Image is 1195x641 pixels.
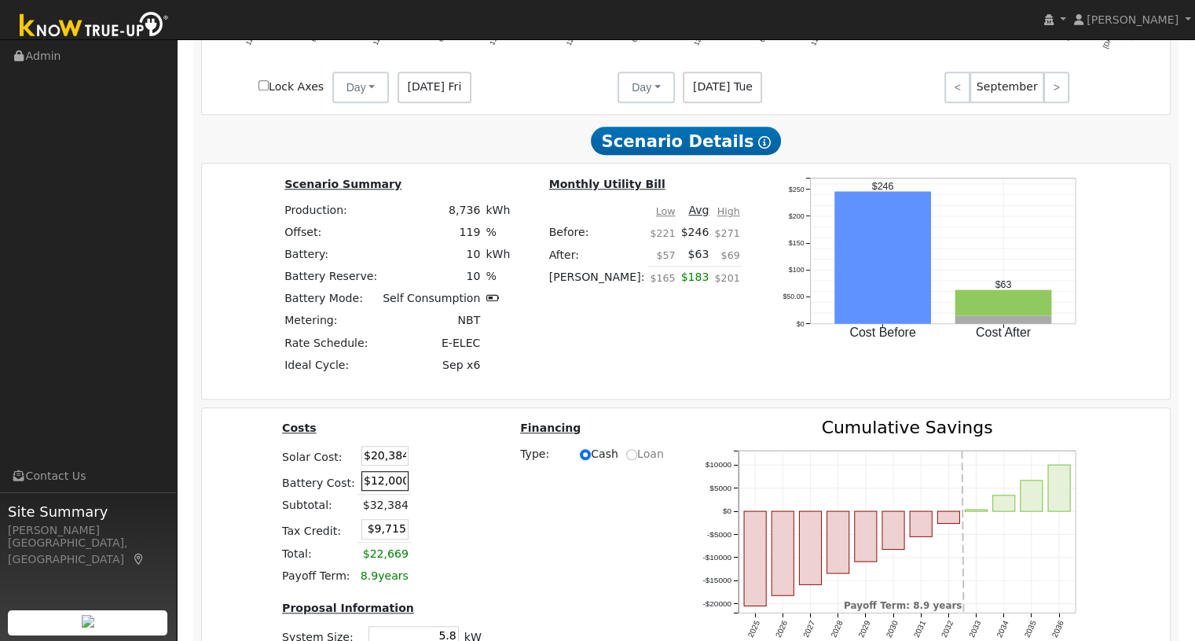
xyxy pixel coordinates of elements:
rect: onclick="" [938,511,960,523]
text: Aug [1127,27,1139,41]
text: -$15000 [703,576,732,584]
span: Sep x6 [442,359,480,371]
td: $32,384 [357,494,411,517]
text: 2035 [1024,619,1039,639]
i: Show Help [758,136,771,149]
img: Know True-Up [12,9,177,44]
td: $201 [712,266,742,297]
rect: onclick="" [835,192,932,324]
td: 10 [380,244,483,266]
td: $183 [678,266,712,297]
u: Financing [520,422,581,434]
td: $57 [647,244,678,267]
rect: onclick="" [827,511,849,573]
text: Cost Before [850,326,917,339]
button: Day [332,72,390,103]
text: $63 [995,279,1012,290]
text: $5000 [710,483,732,492]
text: Feb [1000,27,1012,41]
td: % [483,266,513,288]
span: September [970,72,1044,103]
button: Day [618,72,675,103]
text: 2028 [830,619,845,639]
td: Total: [280,543,358,565]
td: Battery Cost: [280,469,358,495]
rect: onclick="" [955,290,1052,316]
text: 6AM [309,28,322,43]
rect: onclick="" [883,511,905,550]
td: $22,669 [357,543,411,565]
div: [PERSON_NAME] [8,522,168,539]
img: retrieve [82,615,94,628]
span: [DATE] Tue [683,72,762,103]
text: $10000 [706,460,732,469]
rect: onclick="" [1049,465,1071,511]
text: Sep [895,27,907,41]
td: % [483,221,513,243]
input: Cash [580,449,591,460]
text: Oct [916,27,928,40]
input: Loan [626,449,637,460]
text: 2031 [913,619,929,639]
label: Loan [626,446,664,462]
label: Lock Axes [258,79,324,95]
u: Avg [688,204,709,216]
div: [GEOGRAPHIC_DATA], [GEOGRAPHIC_DATA] [8,535,168,568]
text: Jan [979,27,991,40]
rect: onclick="" [994,495,1016,510]
text: -$10000 [703,553,732,562]
text: Payoff Term: 8.9 years [845,600,963,611]
td: years [357,565,411,587]
td: kWh [483,244,513,266]
u: Costs [282,422,317,434]
text: 2034 [995,619,1011,639]
td: Battery: [282,244,380,266]
rect: onclick="" [745,511,767,606]
text: $250 [789,186,805,193]
text: Apr [1043,28,1054,40]
text: $50.00 [783,293,805,301]
td: Metering: [282,310,380,332]
rect: onclick="" [955,316,1052,324]
td: Subtotal: [280,494,358,517]
td: Battery Mode: [282,288,380,310]
td: 119 [380,221,483,243]
span: 8.9 [361,569,378,582]
text: Cost After [976,326,1032,339]
rect: onclick="" [800,511,822,584]
td: Self Consumption [380,288,483,310]
span: [DATE] Fri [398,72,471,103]
span: Site Summary [8,501,168,522]
label: Cash [580,446,618,462]
text: Jun [1085,27,1097,40]
td: $63 [678,244,712,267]
span: [PERSON_NAME] [1087,13,1179,26]
text: Mar [1021,28,1033,42]
td: NBT [380,310,483,332]
td: Payoff Term: [280,565,358,587]
text: $0 [723,507,732,515]
span: Type: [520,446,574,462]
text: Nov [937,27,949,42]
td: [PERSON_NAME]: [546,266,647,297]
text: Dec [958,27,970,42]
text: 2027 [802,619,818,639]
rect: onclick="" [855,511,877,562]
text: 2025 [746,619,762,639]
text: -$20000 [703,599,732,608]
text: -$5000 [707,529,732,538]
td: Solar Cost: [280,444,358,469]
td: Rate Schedule: [282,332,380,354]
td: Battery Reserve: [282,266,380,288]
span: Scenario Details [591,127,781,155]
td: $271 [712,221,742,243]
text: 2029 [857,619,873,639]
text: $200 [789,212,805,220]
rect: onclick="" [911,511,933,536]
u: Proposal Information [282,602,414,614]
text: 6PM [437,28,450,43]
td: $221 [647,221,678,243]
td: After: [546,244,647,267]
input: Lock Axes [258,80,269,90]
td: $165 [647,266,678,297]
